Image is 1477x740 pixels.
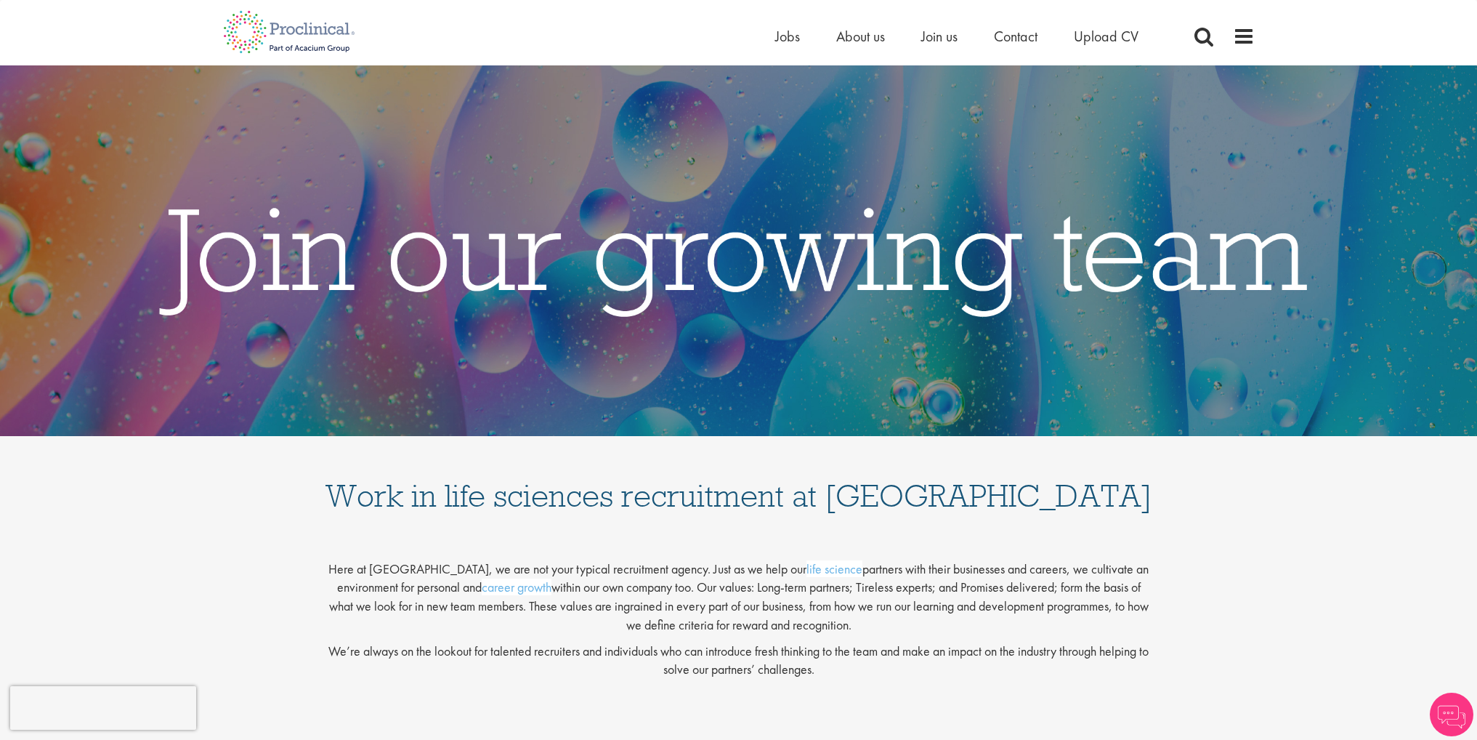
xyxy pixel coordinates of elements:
a: Jobs [775,27,800,46]
p: We’re always on the lookout for talented recruiters and individuals who can introduce fresh think... [325,642,1153,679]
h1: Work in life sciences recruitment at [GEOGRAPHIC_DATA] [325,451,1153,512]
p: Here at [GEOGRAPHIC_DATA], we are not your typical recruitment agency. Just as we help our partne... [325,548,1153,635]
a: life science [806,560,862,577]
a: About us [836,27,885,46]
img: Chatbot [1430,693,1473,736]
a: Contact [994,27,1037,46]
a: Upload CV [1074,27,1138,46]
a: Join us [921,27,958,46]
iframe: reCAPTCHA [10,686,196,730]
a: career growth [482,579,551,595]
